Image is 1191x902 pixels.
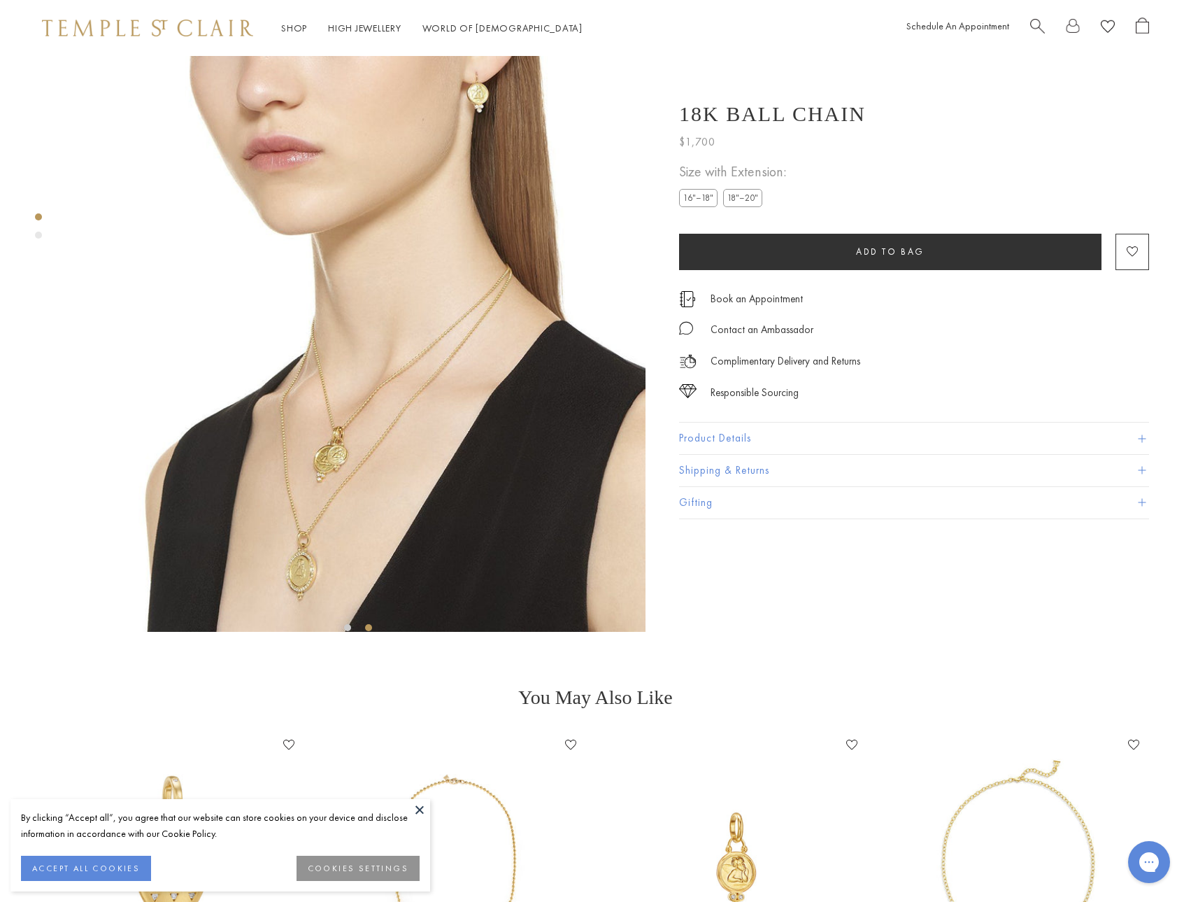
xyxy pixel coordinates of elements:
[679,133,715,151] span: $1,700
[1030,17,1045,39] a: Search
[56,686,1135,709] h3: You May Also Like
[679,423,1149,454] button: Product Details
[35,210,42,250] div: Product gallery navigation
[281,20,583,37] nav: Main navigation
[679,160,786,183] span: Size with Extension:
[1121,836,1177,888] iframe: Gorgias live chat messenger
[679,291,696,307] img: icon_appointment.svg
[711,291,803,306] a: Book an Appointment
[21,856,151,881] button: ACCEPT ALL COOKIES
[1101,17,1115,39] a: View Wishlist
[679,384,697,398] img: icon_sourcing.svg
[711,321,813,339] div: Contact an Ambassador
[422,22,583,34] a: World of [DEMOGRAPHIC_DATA]World of [DEMOGRAPHIC_DATA]
[42,20,253,36] img: Temple St. Clair
[21,810,420,842] div: By clicking “Accept all”, you agree that our website can store cookies on your device and disclos...
[679,321,693,335] img: MessageIcon-01_2.svg
[679,102,866,126] h1: 18K Ball Chain
[328,22,401,34] a: High JewelleryHigh Jewellery
[711,384,799,402] div: Responsible Sourcing
[679,189,718,206] label: 16"–18"
[297,856,420,881] button: COOKIES SETTINGS
[281,22,307,34] a: ShopShop
[856,246,925,258] span: Add to bag
[711,353,860,370] p: Complimentary Delivery and Returns
[679,455,1149,486] button: Shipping & Returns
[70,56,646,632] img: N88805-BC16EXT
[906,20,1009,32] a: Schedule An Appointment
[1136,17,1149,39] a: Open Shopping Bag
[679,487,1149,519] button: Gifting
[679,353,697,370] img: icon_delivery.svg
[679,234,1101,270] button: Add to bag
[723,189,762,206] label: 18"–20"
